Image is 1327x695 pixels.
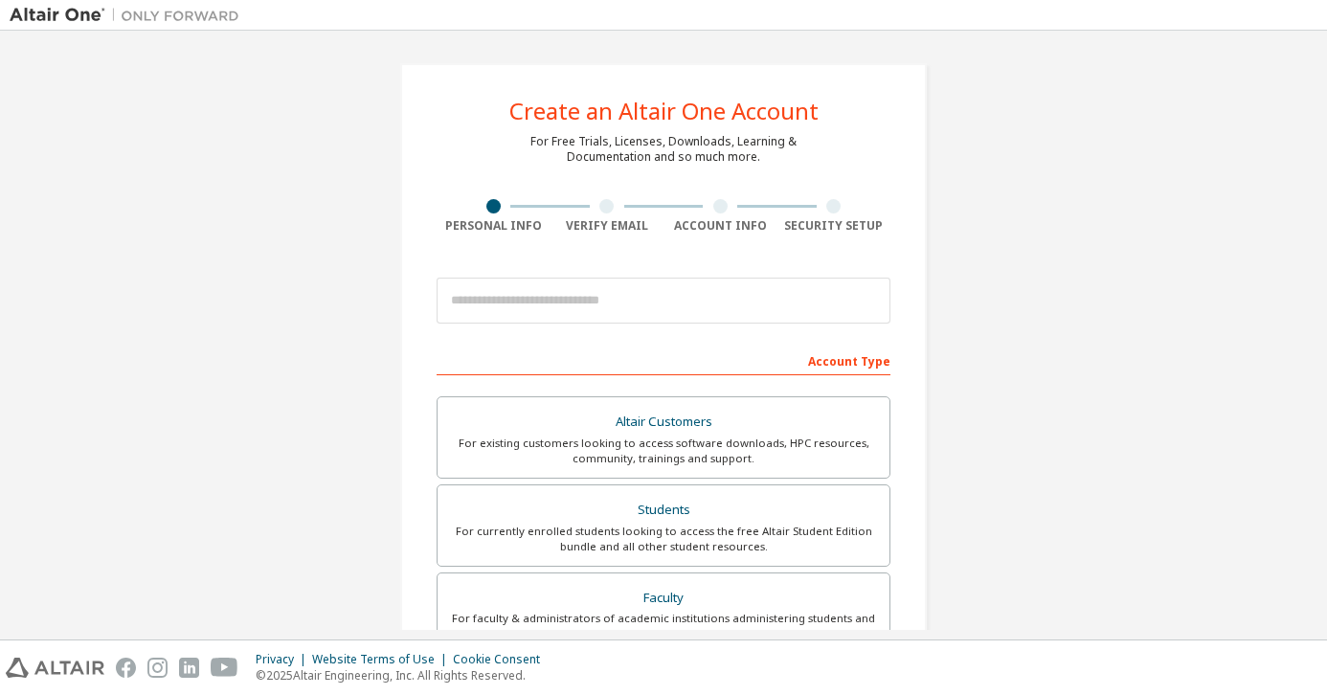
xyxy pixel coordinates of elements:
[6,658,104,678] img: altair_logo.svg
[509,100,819,123] div: Create an Altair One Account
[256,667,551,684] p: © 2025 Altair Engineering, Inc. All Rights Reserved.
[10,6,249,25] img: Altair One
[116,658,136,678] img: facebook.svg
[449,611,878,641] div: For faculty & administrators of academic institutions administering students and accessing softwa...
[449,497,878,524] div: Students
[147,658,168,678] img: instagram.svg
[211,658,238,678] img: youtube.svg
[663,218,777,234] div: Account Info
[453,652,551,667] div: Cookie Consent
[449,409,878,436] div: Altair Customers
[777,218,891,234] div: Security Setup
[530,134,797,165] div: For Free Trials, Licenses, Downloads, Learning & Documentation and so much more.
[449,436,878,466] div: For existing customers looking to access software downloads, HPC resources, community, trainings ...
[437,218,551,234] div: Personal Info
[551,218,664,234] div: Verify Email
[449,524,878,554] div: For currently enrolled students looking to access the free Altair Student Edition bundle and all ...
[437,345,890,375] div: Account Type
[179,658,199,678] img: linkedin.svg
[312,652,453,667] div: Website Terms of Use
[256,652,312,667] div: Privacy
[449,585,878,612] div: Faculty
